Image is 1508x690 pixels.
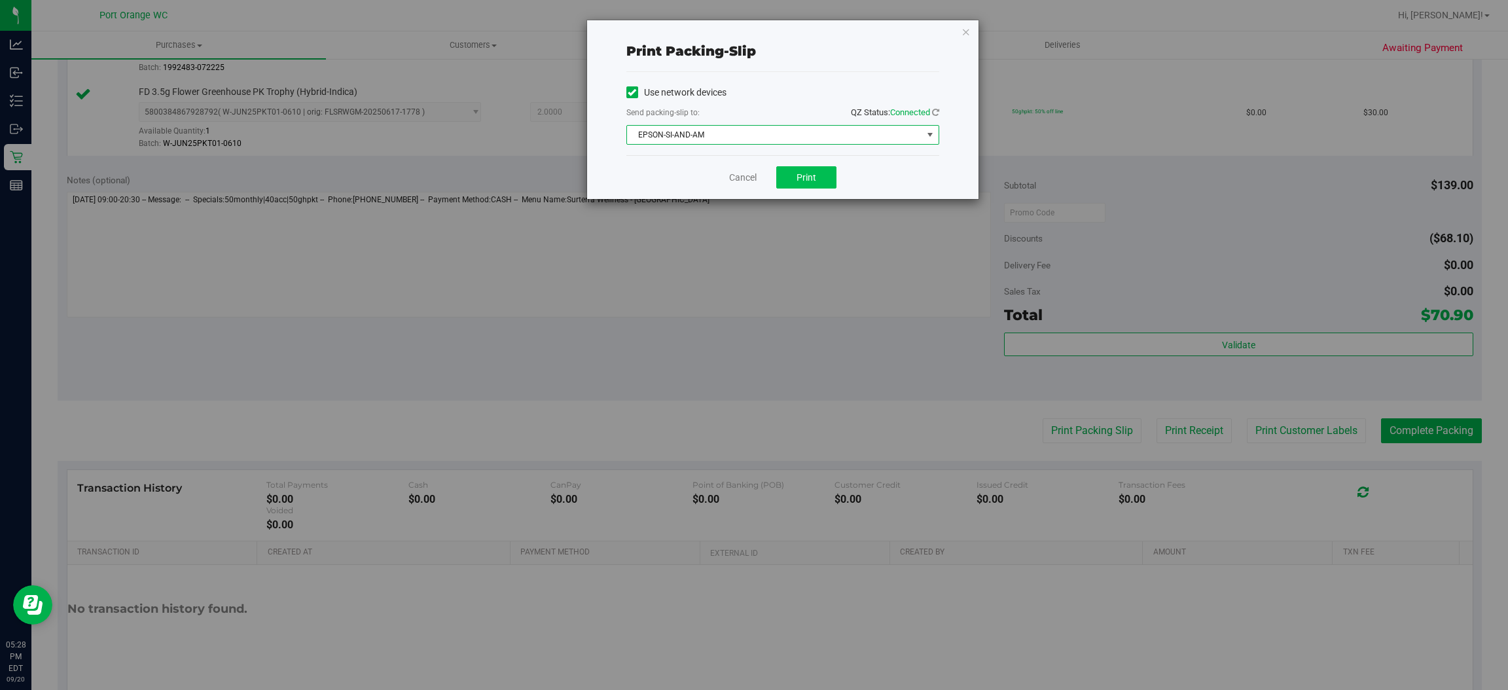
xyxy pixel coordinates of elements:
span: Print [797,172,816,183]
span: Print packing-slip [626,43,756,59]
label: Send packing-slip to: [626,107,700,118]
span: select [922,126,938,144]
a: Cancel [729,171,757,185]
iframe: Resource center [13,585,52,625]
label: Use network devices [626,86,727,100]
span: Connected [890,107,930,117]
span: QZ Status: [851,107,939,117]
button: Print [776,166,836,189]
span: EPSON-SI-AND-AM [627,126,922,144]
